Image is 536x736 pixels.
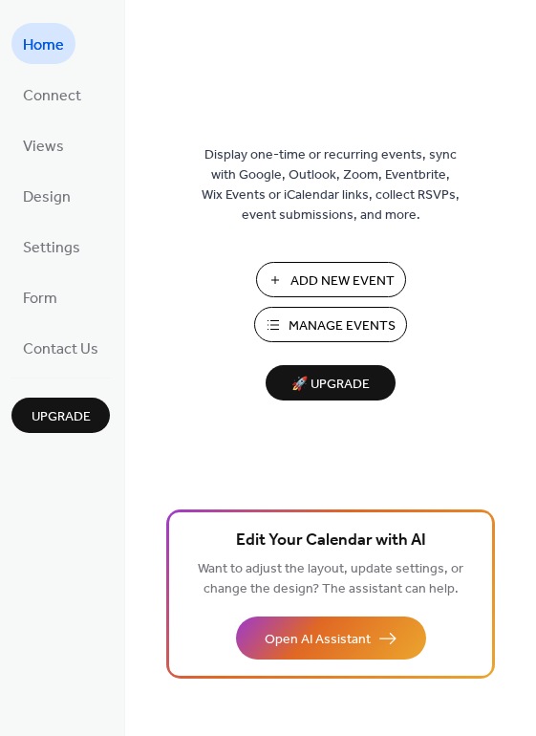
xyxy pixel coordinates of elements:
[32,407,91,427] span: Upgrade
[11,23,75,64] a: Home
[198,556,463,602] span: Want to adjust the layout, update settings, or change the design? The assistant can help.
[23,335,98,364] span: Contact Us
[254,307,407,342] button: Manage Events
[277,372,384,398] span: 🚀 Upgrade
[11,124,75,165] a: Views
[23,233,80,263] span: Settings
[23,183,71,212] span: Design
[11,276,69,317] a: Form
[23,31,64,60] span: Home
[289,316,396,336] span: Manage Events
[11,327,110,368] a: Contact Us
[23,132,64,162] span: Views
[23,284,57,314] span: Form
[11,398,110,433] button: Upgrade
[265,630,371,650] span: Open AI Assistant
[236,617,426,660] button: Open AI Assistant
[23,81,81,111] span: Connect
[256,262,406,297] button: Add New Event
[236,528,426,554] span: Edit Your Calendar with AI
[202,145,460,226] span: Display one-time or recurring events, sync with Google, Outlook, Zoom, Eventbrite, Wix Events or ...
[11,175,82,216] a: Design
[11,226,92,267] a: Settings
[11,74,93,115] a: Connect
[290,271,395,292] span: Add New Event
[266,365,396,400] button: 🚀 Upgrade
